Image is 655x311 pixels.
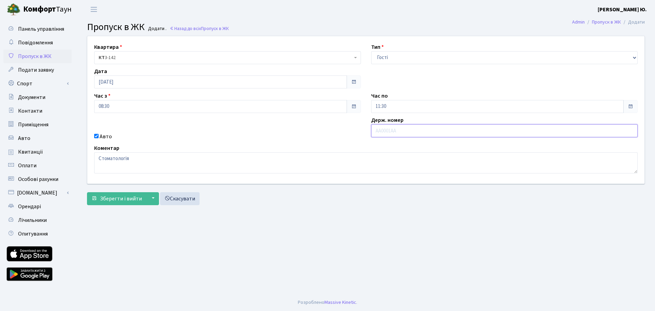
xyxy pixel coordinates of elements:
b: КТ [99,54,105,61]
span: Контакти [18,107,42,115]
a: Пропуск в ЖК [592,18,621,26]
a: Лічильники [3,213,72,227]
a: Повідомлення [3,36,72,50]
a: Панель управління [3,22,72,36]
label: Тип [371,43,384,51]
a: Admin [572,18,585,26]
img: logo.png [7,3,20,16]
a: Документи [3,90,72,104]
input: AA0001AA [371,124,638,137]
button: Переключити навігацію [85,4,102,15]
span: <b>КТ</b>&nbsp;&nbsp;&nbsp;&nbsp;3-142 [99,54,352,61]
a: Опитування [3,227,72,241]
a: Massive Kinetic [324,299,356,306]
label: Час з [94,92,111,100]
label: Держ. номер [371,116,404,124]
a: Спорт [3,77,72,90]
span: Повідомлення [18,39,53,46]
a: Подати заявку [3,63,72,77]
span: Авто [18,135,30,142]
span: Панель управління [18,25,64,33]
button: Зберегти і вийти [87,192,146,205]
span: Пропуск в ЖК [87,20,145,34]
span: Таун [23,4,72,15]
a: Авто [3,131,72,145]
nav: breadcrumb [562,15,655,29]
span: Оплати [18,162,37,169]
span: Пропуск в ЖК [201,25,229,32]
a: [PERSON_NAME] Ю. [598,5,647,14]
span: Опитування [18,230,48,238]
a: Квитанції [3,145,72,159]
span: Орендарі [18,203,41,210]
a: Оплати [3,159,72,172]
b: [PERSON_NAME] Ю. [598,6,647,13]
span: <b>КТ</b>&nbsp;&nbsp;&nbsp;&nbsp;3-142 [94,51,361,64]
b: Комфорт [23,4,56,15]
span: Приміщення [18,121,48,128]
a: Орендарі [3,200,72,213]
label: Квартира [94,43,122,51]
a: Скасувати [160,192,200,205]
label: Авто [100,132,112,141]
a: Назад до всіхПропуск в ЖК [170,25,229,32]
span: Особові рахунки [18,175,58,183]
a: Пропуск в ЖК [3,50,72,63]
label: Коментар [94,144,119,152]
label: Час по [371,92,388,100]
li: Додати [621,18,645,26]
a: Особові рахунки [3,172,72,186]
div: Розроблено . [298,299,357,306]
span: Квитанції [18,148,43,156]
a: Приміщення [3,118,72,131]
span: Документи [18,94,45,101]
a: Контакти [3,104,72,118]
label: Дата [94,67,107,75]
a: [DOMAIN_NAME] [3,186,72,200]
span: Зберегти і вийти [100,195,142,202]
small: Додати . [147,26,166,32]
span: Лічильники [18,216,47,224]
span: Пропуск в ЖК [18,53,52,60]
span: Подати заявку [18,66,54,74]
